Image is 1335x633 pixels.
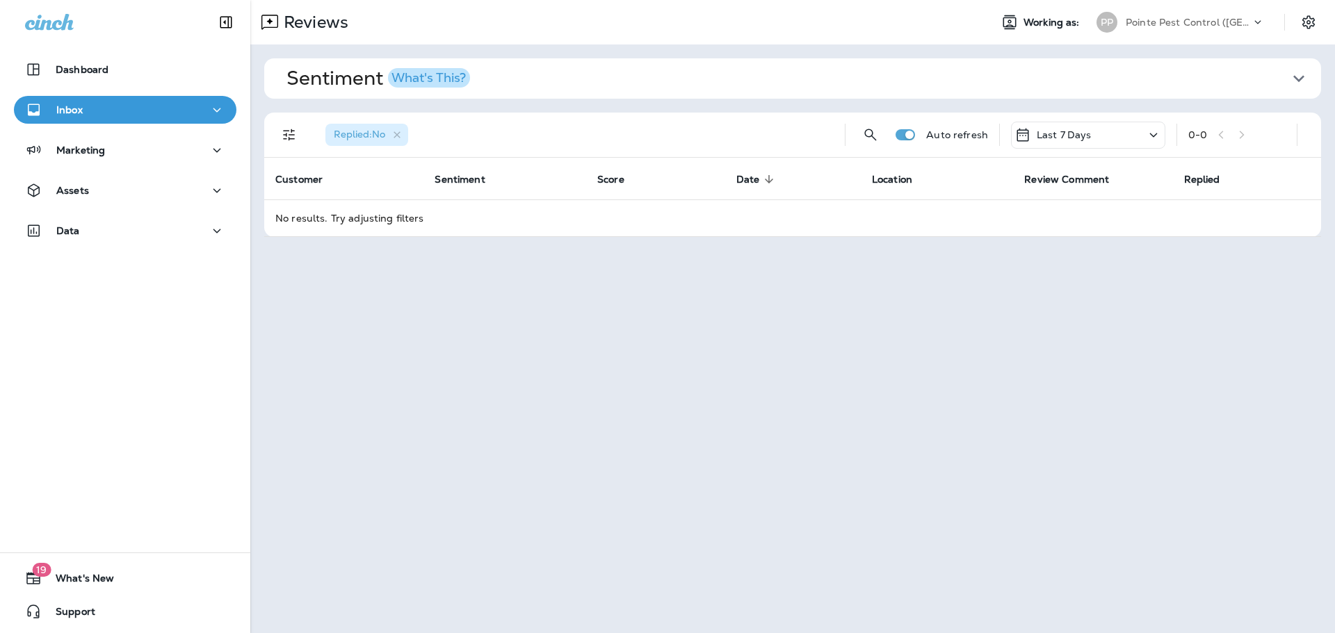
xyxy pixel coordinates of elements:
[275,173,341,186] span: Customer
[926,129,988,140] p: Auto refresh
[14,217,236,245] button: Data
[334,128,385,140] span: Replied : No
[56,185,89,196] p: Assets
[14,136,236,164] button: Marketing
[1184,174,1220,186] span: Replied
[275,58,1332,99] button: SentimentWhat's This?
[1296,10,1321,35] button: Settings
[278,12,348,33] p: Reviews
[56,225,80,236] p: Data
[435,174,485,186] span: Sentiment
[872,173,930,186] span: Location
[1126,17,1251,28] p: Pointe Pest Control ([GEOGRAPHIC_DATA])
[207,8,245,36] button: Collapse Sidebar
[56,104,83,115] p: Inbox
[325,124,408,146] div: Replied:No
[14,598,236,625] button: Support
[14,176,236,204] button: Assets
[597,173,642,186] span: Score
[264,199,1321,236] td: No results. Try adjusting filters
[1097,12,1117,33] div: PP
[1023,17,1083,28] span: Working as:
[56,64,108,75] p: Dashboard
[872,174,912,186] span: Location
[736,174,760,186] span: Date
[56,145,105,156] p: Marketing
[1024,174,1109,186] span: Review Comment
[32,563,51,577] span: 19
[435,173,503,186] span: Sentiment
[391,72,466,84] div: What's This?
[275,121,303,149] button: Filters
[14,96,236,124] button: Inbox
[1037,129,1092,140] p: Last 7 Days
[1024,173,1127,186] span: Review Comment
[1188,129,1207,140] div: 0 - 0
[275,174,323,186] span: Customer
[736,173,778,186] span: Date
[597,174,624,186] span: Score
[388,68,470,88] button: What's This?
[42,606,95,623] span: Support
[14,56,236,83] button: Dashboard
[42,573,114,589] span: What's New
[286,67,470,90] h1: Sentiment
[1184,173,1238,186] span: Replied
[14,564,236,592] button: 19What's New
[857,121,884,149] button: Search Reviews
